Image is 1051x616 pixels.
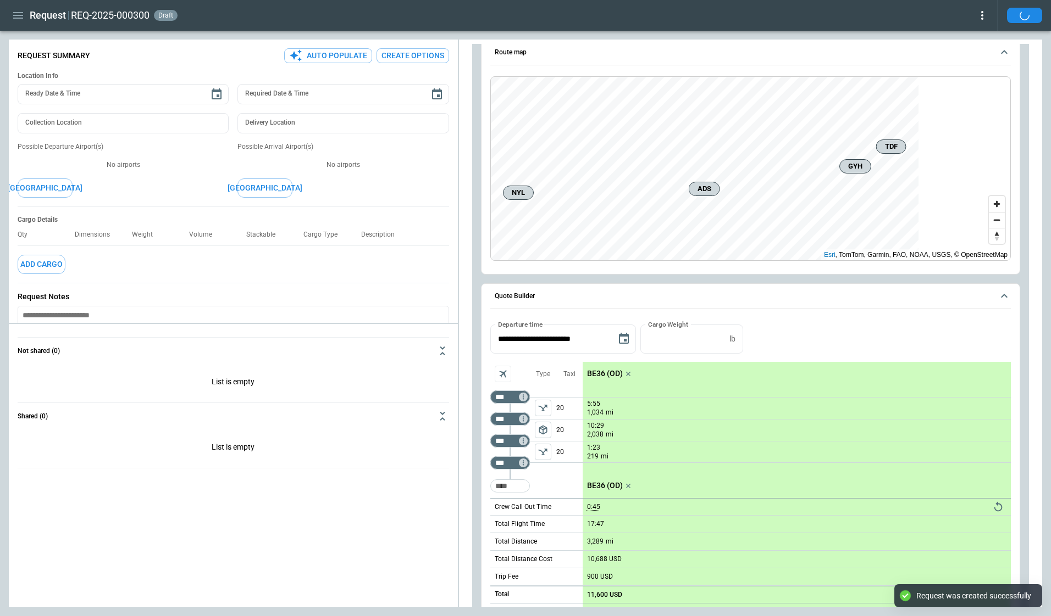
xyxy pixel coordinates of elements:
[693,183,715,194] span: ADS
[587,520,604,528] p: 17:47
[587,503,600,511] p: 0:45
[495,49,527,56] h6: Route map
[989,212,1005,228] button: Zoom out
[18,348,60,355] h6: Not shared (0)
[490,412,530,425] div: Not found
[989,228,1005,244] button: Reset bearing to north
[18,364,449,402] p: List is empty
[536,369,550,379] p: Type
[587,537,604,546] p: 3,289
[613,328,635,350] button: Choose date, selected date is Sep 23, 2025
[18,216,449,224] h6: Cargo Details
[535,422,551,438] span: Type of sector
[18,231,36,239] p: Qty
[563,369,576,379] p: Taxi
[237,160,449,170] p: No airports
[490,40,1011,65] button: Route map
[18,178,73,198] button: [GEOGRAPHIC_DATA]
[206,83,228,105] button: Choose date
[587,573,613,581] p: 900 USD
[132,231,162,239] p: Weight
[535,444,551,460] button: left aligned
[490,479,530,492] div: Too short
[18,413,48,420] h6: Shared (0)
[237,142,449,152] p: Possible Arrival Airport(s)
[606,537,613,546] p: mi
[18,338,449,364] button: Not shared (0)
[587,369,623,378] p: BE36 (OD)
[303,231,346,239] p: Cargo Type
[18,255,65,274] button: Add Cargo
[18,403,449,429] button: Shared (0)
[648,320,688,329] label: Cargo Weight
[18,160,229,170] p: No airports
[495,502,551,512] p: Crew Call Out Time
[535,422,551,438] button: left aligned
[601,452,609,461] p: mi
[495,519,545,529] p: Total Flight Time
[495,537,537,546] p: Total Distance
[490,456,530,469] div: Not found
[18,429,449,468] p: List is empty
[18,72,449,80] h6: Location Info
[587,422,604,430] p: 10:29
[587,555,622,563] p: 10,688 USD
[490,434,530,447] div: Not found
[508,187,529,198] span: NYL
[490,284,1011,309] button: Quote Builder
[498,320,543,329] label: Departure time
[990,499,1006,515] button: Reset
[75,231,119,239] p: Dimensions
[606,430,613,439] p: mi
[587,400,600,408] p: 5:55
[495,366,511,382] span: Aircraft selection
[916,591,1031,601] div: Request was created successfully
[556,441,583,462] p: 20
[18,429,449,468] div: Not shared (0)
[556,397,583,419] p: 20
[606,408,613,417] p: mi
[587,452,599,461] p: 219
[237,178,292,198] button: [GEOGRAPHIC_DATA]
[189,231,221,239] p: Volume
[729,334,735,344] p: lb
[284,48,372,63] button: Auto Populate
[587,444,600,452] p: 1:23
[535,400,551,416] button: left aligned
[495,293,535,300] h6: Quote Builder
[490,390,530,404] div: Not found
[71,9,150,22] h2: REQ-2025-000300
[989,196,1005,212] button: Zoom in
[587,481,623,490] p: BE36 (OD)
[246,231,284,239] p: Stackable
[491,77,919,261] canvas: Map
[377,48,449,63] button: Create Options
[156,12,175,19] span: draft
[30,9,66,22] h1: Request
[535,444,551,460] span: Type of sector
[881,141,901,152] span: TDF
[361,231,403,239] p: Description
[18,51,90,60] p: Request Summary
[490,76,1011,261] div: Route map
[426,83,448,105] button: Choose date
[844,161,866,172] span: GYH
[18,292,449,301] p: Request Notes
[495,572,518,581] p: Trip Fee
[587,591,622,599] p: 11,600 USD
[824,249,1008,260] div: , TomTom, Garmin, FAO, NOAA, USGS, © OpenStreetMap
[495,591,509,598] h6: Total
[538,424,549,435] span: package_2
[18,142,229,152] p: Possible Departure Airport(s)
[556,419,583,441] p: 20
[824,251,836,259] a: Esri
[587,408,604,417] p: 1,034
[495,555,552,564] p: Total Distance Cost
[587,430,604,439] p: 2,038
[535,400,551,416] span: Type of sector
[18,364,449,402] div: Not shared (0)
